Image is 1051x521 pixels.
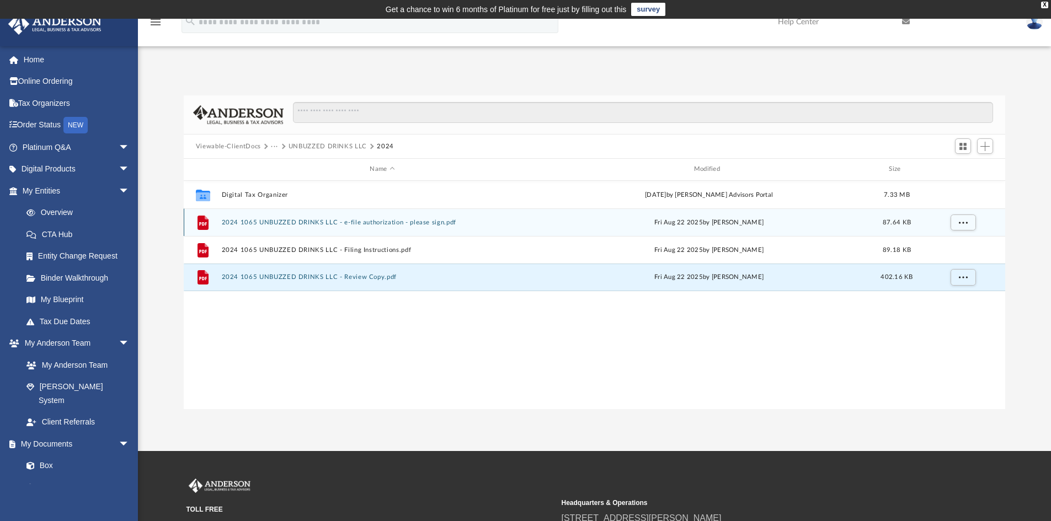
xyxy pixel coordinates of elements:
[1041,2,1048,8] div: close
[189,164,216,174] div: id
[15,245,146,267] a: Entity Change Request
[15,310,146,332] a: Tax Due Dates
[15,289,141,311] a: My Blueprint
[119,158,141,181] span: arrow_drop_down
[149,15,162,29] i: menu
[950,214,975,230] button: More options
[15,223,146,245] a: CTA Hub
[221,246,543,254] button: 2024 1065 UNBUZZED DRINKS LLC - Filing Instructions.pdf
[8,136,146,158] a: Platinum Q&Aarrow_drop_down
[562,498,929,508] small: Headquarters & Operations
[950,269,975,286] button: More options
[8,114,146,137] a: Order StatusNEW
[15,202,146,224] a: Overview
[289,142,367,152] button: UNBUZZED DRINKS LLC
[119,332,141,355] span: arrow_drop_down
[119,180,141,202] span: arrow_drop_down
[8,158,146,180] a: Digital Productsarrow_drop_down
[924,164,1001,174] div: id
[8,49,146,71] a: Home
[548,164,870,174] div: Modified
[15,455,135,477] a: Box
[883,246,911,253] span: 89.18 KB
[119,433,141,455] span: arrow_drop_down
[184,15,196,27] i: search
[271,142,278,152] button: ···
[548,272,869,282] div: Fri Aug 22 2025 by [PERSON_NAME]
[63,117,88,133] div: NEW
[8,92,146,114] a: Tax Organizers
[5,13,105,35] img: Anderson Advisors Platinum Portal
[8,433,141,455] a: My Documentsarrow_drop_down
[186,479,253,493] img: Anderson Advisors Platinum Portal
[15,476,141,498] a: Meeting Minutes
[977,138,994,154] button: Add
[377,142,394,152] button: 2024
[186,504,554,514] small: TOLL FREE
[1026,14,1043,30] img: User Pic
[184,181,1006,409] div: grid
[881,274,913,280] span: 402.16 KB
[15,411,141,433] a: Client Referrals
[8,71,146,93] a: Online Ordering
[884,191,910,197] span: 7.33 MB
[8,332,141,355] a: My Anderson Teamarrow_drop_down
[874,164,919,174] div: Size
[293,102,993,123] input: Search files and folders
[119,136,141,159] span: arrow_drop_down
[386,3,627,16] div: Get a chance to win 6 months of Platinum for free just by filling out this
[883,219,911,225] span: 87.64 KB
[221,273,543,281] button: 2024 1065 UNBUZZED DRINKS LLC - Review Copy.pdf
[548,190,869,200] div: [DATE] by [PERSON_NAME] Advisors Portal
[15,376,141,411] a: [PERSON_NAME] System
[196,142,261,152] button: Viewable-ClientDocs
[955,138,972,154] button: Switch to Grid View
[15,267,146,289] a: Binder Walkthrough
[8,180,146,202] a: My Entitiesarrow_drop_down
[548,245,869,255] div: Fri Aug 22 2025 by [PERSON_NAME]
[631,3,665,16] a: survey
[221,219,543,226] button: 2024 1065 UNBUZZED DRINKS LLC - e-file authorization - please sign.pdf
[548,217,869,227] div: Fri Aug 22 2025 by [PERSON_NAME]
[149,21,162,29] a: menu
[221,164,543,174] div: Name
[15,354,135,376] a: My Anderson Team
[221,191,543,198] button: Digital Tax Organizer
